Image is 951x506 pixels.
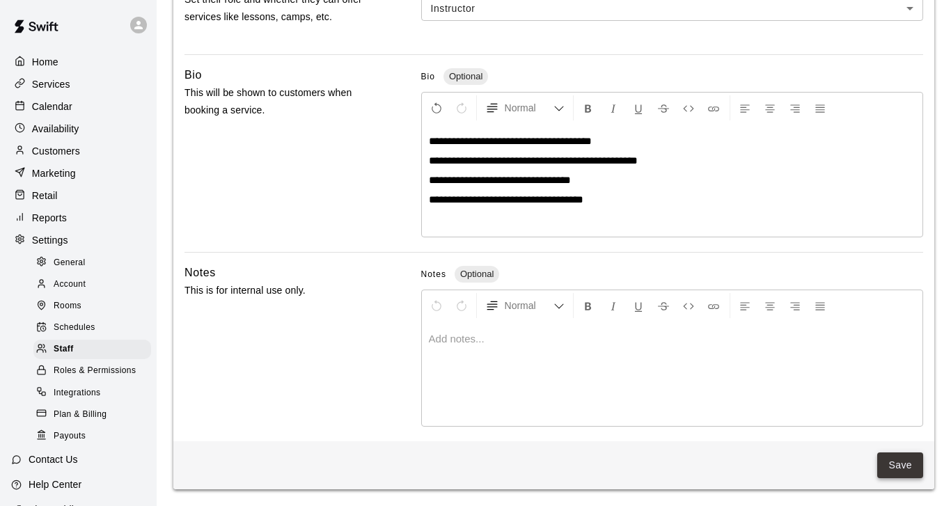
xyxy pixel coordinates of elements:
button: Format Strikethrough [652,95,675,120]
button: Format Bold [576,95,600,120]
p: Customers [32,144,80,158]
p: Help Center [29,477,81,491]
p: Reports [32,211,67,225]
span: Integrations [54,386,101,400]
button: Redo [450,95,473,120]
span: General [54,256,86,270]
a: General [33,252,157,274]
span: Notes [421,269,446,279]
div: Staff [33,340,151,359]
div: Schedules [33,318,151,338]
button: Format Underline [627,293,650,318]
button: Left Align [733,293,757,318]
span: Optional [455,269,499,279]
a: Calendar [11,96,146,117]
a: Plan & Billing [33,404,157,425]
a: Marketing [11,163,146,184]
span: Bio [421,72,435,81]
p: Settings [32,233,68,247]
a: Rooms [33,296,157,317]
span: Payouts [54,429,86,443]
button: Justify Align [808,95,832,120]
button: Redo [450,293,473,318]
p: Home [32,55,58,69]
button: Save [877,452,923,478]
span: Rooms [54,299,81,313]
div: Rooms [33,297,151,316]
button: Insert Code [677,293,700,318]
a: Staff [33,339,157,361]
a: Account [33,274,157,295]
button: Left Align [733,95,757,120]
span: Normal [505,101,553,115]
span: Normal [505,299,553,313]
a: Retail [11,185,146,206]
button: Format Italics [602,293,625,318]
button: Insert Code [677,95,700,120]
div: Plan & Billing [33,405,151,425]
p: Retail [32,189,58,203]
button: Right Align [783,95,807,120]
div: Payouts [33,427,151,446]
div: Roles & Permissions [33,361,151,381]
h6: Notes [184,264,216,282]
p: Services [32,77,70,91]
span: Account [54,278,86,292]
button: Right Align [783,293,807,318]
span: Roles & Permissions [54,364,136,378]
div: Account [33,275,151,294]
button: Insert Link [702,95,725,120]
button: Justify Align [808,293,832,318]
p: Contact Us [29,452,78,466]
button: Undo [425,95,448,120]
button: Format Italics [602,95,625,120]
a: Home [11,52,146,72]
h6: Bio [184,66,202,84]
div: General [33,253,151,273]
a: Settings [11,230,146,251]
p: Calendar [32,100,72,113]
div: Integrations [33,384,151,403]
a: Integrations [33,382,157,404]
button: Formatting Options [480,95,570,120]
button: Format Bold [576,293,600,318]
a: Services [11,74,146,95]
p: This will be shown to customers when booking a service. [184,84,377,119]
p: Availability [32,122,79,136]
button: Format Strikethrough [652,293,675,318]
a: Availability [11,118,146,139]
span: Plan & Billing [54,408,107,422]
a: Reports [11,207,146,228]
p: This is for internal use only. [184,282,377,299]
a: Roles & Permissions [33,361,157,382]
span: Schedules [54,321,95,335]
p: Marketing [32,166,76,180]
button: Center Align [758,293,782,318]
a: Payouts [33,425,157,447]
a: Schedules [33,317,157,339]
button: Center Align [758,95,782,120]
span: Staff [54,342,74,356]
button: Formatting Options [480,293,570,318]
button: Undo [425,293,448,318]
button: Insert Link [702,293,725,318]
span: Optional [443,71,488,81]
a: Customers [11,141,146,161]
button: Format Underline [627,95,650,120]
